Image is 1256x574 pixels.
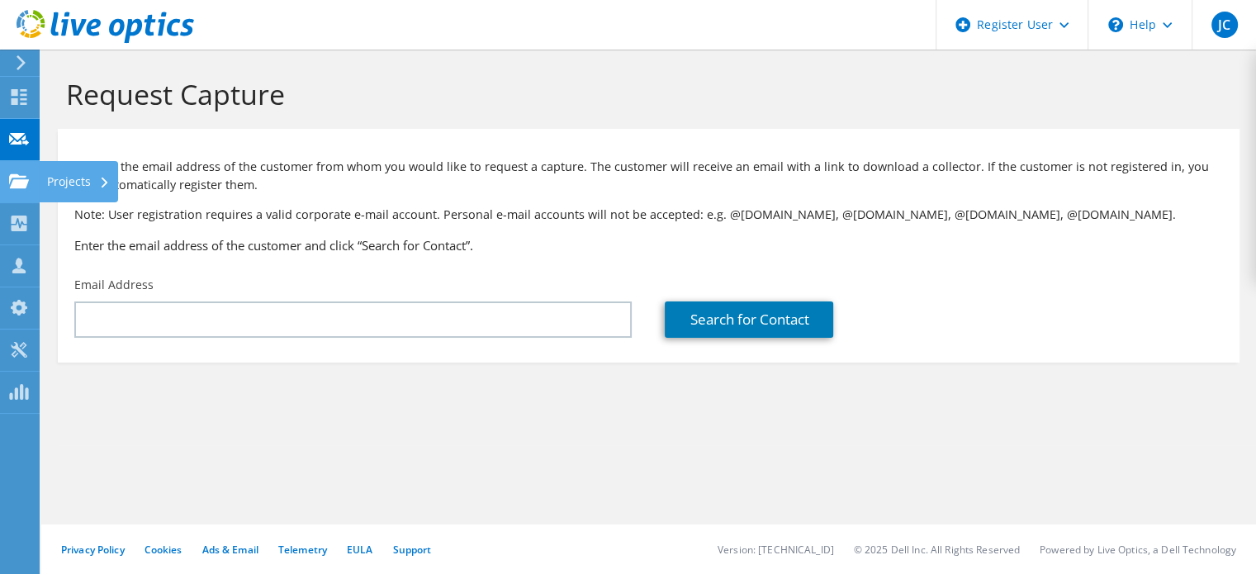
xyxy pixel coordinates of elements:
a: EULA [347,543,372,557]
a: Support [392,543,431,557]
li: © 2025 Dell Inc. All Rights Reserved [854,543,1020,557]
span: JC [1211,12,1238,38]
a: Telemetry [278,543,327,557]
li: Powered by Live Optics, a Dell Technology [1040,543,1236,557]
a: Privacy Policy [61,543,125,557]
p: Provide the email address of the customer from whom you would like to request a capture. The cust... [74,158,1223,194]
label: Email Address [74,277,154,293]
h3: Enter the email address of the customer and click “Search for Contact”. [74,236,1223,254]
div: Projects [39,161,118,202]
a: Ads & Email [202,543,258,557]
a: Search for Contact [665,301,833,338]
svg: \n [1108,17,1123,32]
a: Cookies [145,543,182,557]
p: Note: User registration requires a valid corporate e-mail account. Personal e-mail accounts will ... [74,206,1223,224]
li: Version: [TECHNICAL_ID] [718,543,834,557]
h1: Request Capture [66,77,1223,111]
